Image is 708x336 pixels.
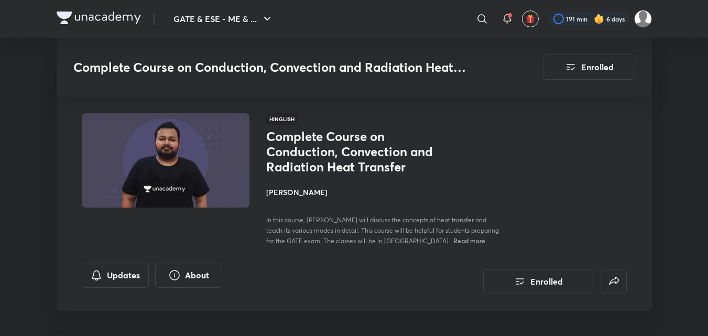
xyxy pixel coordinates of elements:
img: avatar [526,14,535,24]
button: About [155,263,222,288]
a: Company Logo [57,12,141,27]
h1: Complete Course on Conduction, Convection and Radiation Heat Transfer [266,129,438,174]
h3: Complete Course on Conduction, Convection and Radiation Heat Transfer [73,60,484,75]
button: Enrolled [543,55,635,80]
button: Enrolled [483,269,593,294]
img: pradhap B [634,10,652,28]
img: Thumbnail [80,112,250,209]
img: streak [594,14,604,24]
button: false [602,269,627,294]
h4: [PERSON_NAME] [266,187,501,198]
span: Hinglish [266,113,298,125]
span: Read more [453,236,485,245]
button: Updates [82,263,149,288]
img: Company Logo [57,12,141,24]
span: In this course, [PERSON_NAME] will discuss the concepts of heat transfer and teach its various mo... [266,216,499,245]
button: avatar [522,10,539,27]
button: GATE & ESE - ME & ... [167,8,280,29]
